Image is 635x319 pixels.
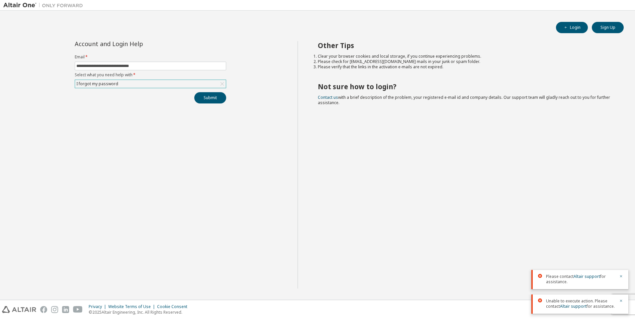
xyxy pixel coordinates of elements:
button: Sign Up [592,22,624,33]
li: Clear your browser cookies and local storage, if you continue experiencing problems. [318,54,612,59]
label: Select what you need help with [75,72,226,78]
img: instagram.svg [51,306,58,313]
h2: Other Tips [318,41,612,50]
div: I forgot my password [75,80,226,88]
h2: Not sure how to login? [318,82,612,91]
div: Account and Login Help [75,41,196,46]
div: I forgot my password [75,80,119,88]
span: with a brief description of the problem, your registered e-mail id and company details. Our suppo... [318,95,610,105]
img: youtube.svg [73,306,83,313]
img: linkedin.svg [62,306,69,313]
button: Login [556,22,588,33]
div: Privacy [89,304,108,309]
span: Unable to execute action. Please contact for assistance. [546,298,615,309]
a: Altair support [560,303,587,309]
button: Submit [194,92,226,103]
span: Please contact for assistance. [546,274,615,285]
img: Altair One [3,2,86,9]
div: Cookie Consent [157,304,191,309]
a: Altair support [574,274,600,279]
label: Email [75,54,226,60]
li: Please verify that the links in the activation e-mails are not expired. [318,64,612,70]
a: Contact us [318,95,338,100]
img: facebook.svg [40,306,47,313]
li: Please check for [EMAIL_ADDRESS][DOMAIN_NAME] mails in your junk or spam folder. [318,59,612,64]
img: altair_logo.svg [2,306,36,313]
div: Website Terms of Use [108,304,157,309]
p: © 2025 Altair Engineering, Inc. All Rights Reserved. [89,309,191,315]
